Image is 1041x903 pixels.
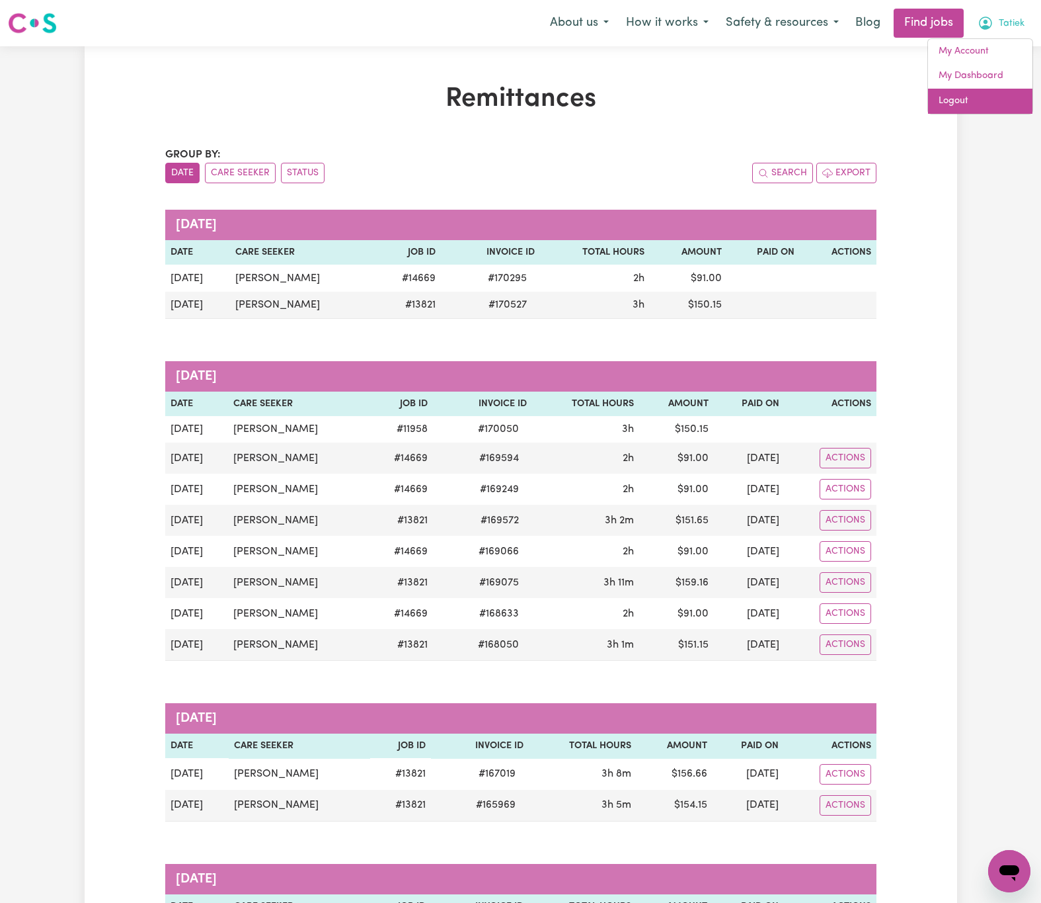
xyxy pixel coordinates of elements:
[636,790,712,822] td: $ 154.15
[820,479,871,499] button: Actions
[481,297,535,313] span: # 170527
[713,759,784,790] td: [DATE]
[433,392,532,417] th: Invoice ID
[370,759,431,790] td: # 13821
[368,536,433,567] td: # 14669
[529,734,636,759] th: Total Hours
[639,536,714,567] td: $ 91.00
[374,292,441,319] td: # 13821
[368,629,433,661] td: # 13821
[165,790,229,822] td: [DATE]
[623,484,634,495] span: 2 hours
[368,474,433,505] td: # 14669
[714,536,785,567] td: [DATE]
[714,598,785,629] td: [DATE]
[368,505,433,536] td: # 13821
[617,9,717,37] button: How it works
[784,734,876,759] th: Actions
[229,759,370,790] td: [PERSON_NAME]
[165,629,229,661] td: [DATE]
[165,392,229,417] th: Date
[800,240,876,265] th: Actions
[622,424,634,435] span: 3 hours
[368,567,433,598] td: # 13821
[714,474,785,505] td: [DATE]
[639,443,714,474] td: $ 91.00
[540,240,650,265] th: Total Hours
[727,240,800,265] th: Paid On
[623,453,634,464] span: 2 hours
[601,800,631,810] span: 3 hours 5 minutes
[639,629,714,661] td: $ 151.15
[714,505,785,536] td: [DATE]
[639,598,714,629] td: $ 91.00
[714,567,785,598] td: [DATE]
[228,629,368,661] td: [PERSON_NAME]
[8,8,57,38] a: Careseekers logo
[650,292,727,319] td: $ 150.15
[165,505,229,536] td: [DATE]
[165,361,876,392] caption: [DATE]
[752,163,813,183] button: Search
[281,163,325,183] button: sort invoices by paid status
[633,300,644,310] span: 3 hours
[714,629,785,661] td: [DATE]
[639,474,714,505] td: $ 91.00
[165,163,200,183] button: sort invoices by date
[165,443,229,474] td: [DATE]
[820,448,871,468] button: Actions
[441,240,540,265] th: Invoice ID
[639,505,714,536] td: $ 151.65
[470,421,527,437] span: # 170050
[471,766,523,782] span: # 167019
[636,759,712,790] td: $ 156.66
[820,510,871,531] button: Actions
[927,38,1033,114] div: My Account
[633,273,644,284] span: 2 hours
[468,797,523,813] span: # 165969
[165,759,229,790] td: [DATE]
[229,734,370,759] th: Care Seeker
[988,850,1030,892] iframe: Button to launch messaging window
[532,392,639,417] th: Total Hours
[820,572,871,593] button: Actions
[228,505,368,536] td: [PERSON_NAME]
[368,416,433,443] td: # 11958
[820,634,871,655] button: Actions
[623,609,634,619] span: 2 hours
[639,567,714,598] td: $ 159.16
[816,163,876,183] button: Export
[471,451,527,466] span: # 169594
[165,265,230,292] td: [DATE]
[230,292,374,319] td: [PERSON_NAME]
[165,416,229,443] td: [DATE]
[605,515,634,526] span: 3 hours 2 minutes
[165,83,876,115] h1: Remittances
[820,541,871,562] button: Actions
[229,790,370,822] td: [PERSON_NAME]
[228,567,368,598] td: [PERSON_NAME]
[374,265,441,292] td: # 14669
[650,240,727,265] th: Amount
[785,392,876,417] th: Actions
[714,392,785,417] th: Paid On
[374,240,441,265] th: Job ID
[370,790,431,822] td: # 13821
[713,734,784,759] th: Paid On
[368,598,433,629] td: # 14669
[541,9,617,37] button: About us
[969,9,1033,37] button: My Account
[228,536,368,567] td: [PERSON_NAME]
[636,734,712,759] th: Amount
[165,210,876,240] caption: [DATE]
[714,443,785,474] td: [DATE]
[205,163,276,183] button: sort invoices by care seeker
[607,640,634,650] span: 3 hours 1 minute
[228,443,368,474] td: [PERSON_NAME]
[165,240,230,265] th: Date
[894,9,964,38] a: Find jobs
[228,598,368,629] td: [PERSON_NAME]
[847,9,888,38] a: Blog
[820,764,871,785] button: Actions
[928,64,1032,89] a: My Dashboard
